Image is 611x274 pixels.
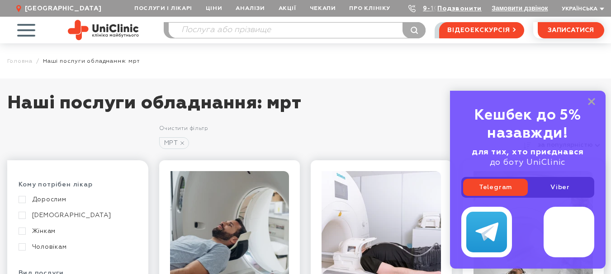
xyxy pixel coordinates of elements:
input: Послуга або прізвище [169,23,426,38]
button: Українська [559,6,604,13]
a: 9-103 [423,5,443,12]
b: для тих, хто приєднався [472,148,584,156]
a: Подзвонити [437,5,482,12]
button: записатися [538,22,604,38]
div: Кешбек до 5% назавжди! [461,107,594,143]
span: відеоекскурсія [447,23,510,38]
button: Замовити дзвінок [492,5,548,12]
a: Чоловікам [19,243,135,251]
span: записатися [548,27,594,33]
span: [GEOGRAPHIC_DATA] [25,5,102,13]
span: Українська [562,6,597,12]
a: Жінкам [19,227,135,235]
span: Наші послуги обладнання: мрт [43,58,139,65]
a: Головна [7,58,33,65]
a: Telegram [463,179,528,196]
div: до боту UniClinic [461,147,594,168]
a: Дорослим [19,195,135,204]
a: відеоекскурсія [439,22,524,38]
h1: Наші послуги обладнання: мрт [7,92,604,124]
div: Кому потрібен лікар [19,181,137,195]
a: Очистити фільтр [159,126,208,131]
img: Uniclinic [68,20,139,40]
a: МРТ [159,137,189,149]
a: [DEMOGRAPHIC_DATA] [19,211,135,219]
a: Viber [528,179,592,196]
